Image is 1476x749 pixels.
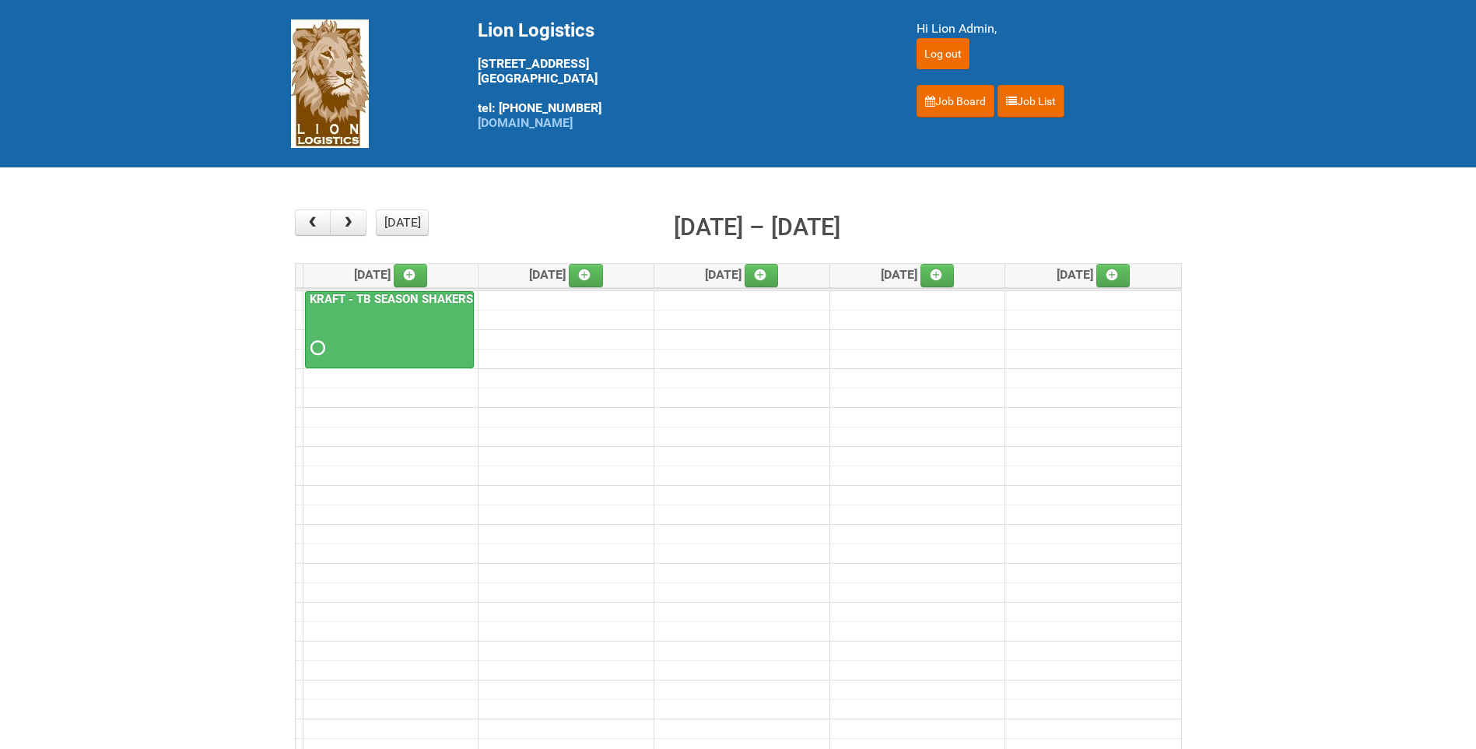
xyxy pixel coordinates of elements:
a: Add an event [394,264,428,287]
button: [DATE] [376,209,429,236]
a: Lion Logistics [291,76,369,90]
span: [DATE] [1057,267,1131,282]
span: [DATE] [354,267,428,282]
div: Hi Lion Admin, [917,19,1186,38]
span: Requested [310,343,321,353]
a: KRAFT - TB SEASON SHAKERS [305,291,474,369]
img: Lion Logistics [291,19,369,148]
span: [DATE] [705,267,779,282]
a: Add an event [569,264,603,287]
input: Log out [917,38,969,69]
a: Add an event [1096,264,1131,287]
a: Job Board [917,85,994,118]
span: [DATE] [881,267,955,282]
a: [DOMAIN_NAME] [478,115,573,130]
a: Add an event [920,264,955,287]
span: [DATE] [529,267,603,282]
h2: [DATE] – [DATE] [674,209,840,245]
span: Lion Logistics [478,19,594,41]
a: Job List [997,85,1064,118]
a: Add an event [745,264,779,287]
div: [STREET_ADDRESS] [GEOGRAPHIC_DATA] tel: [PHONE_NUMBER] [478,19,878,130]
a: KRAFT - TB SEASON SHAKERS [307,292,476,306]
